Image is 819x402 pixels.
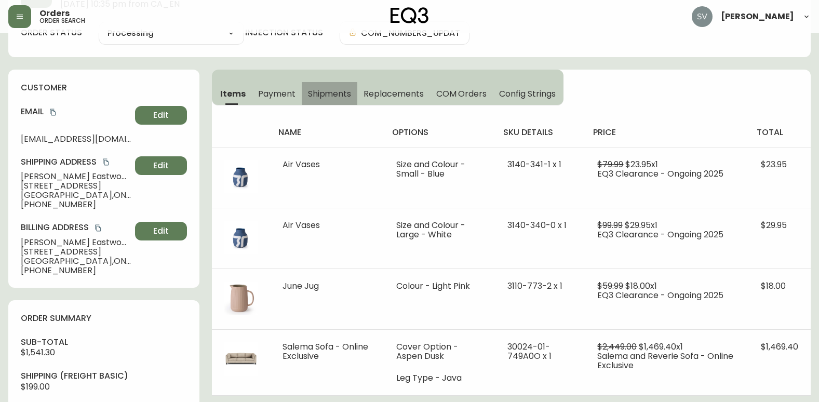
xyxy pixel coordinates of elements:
[396,282,483,291] li: Colour - Light Pink
[93,223,103,233] button: copy
[391,7,429,24] img: logo
[761,280,786,292] span: $18.00
[21,370,187,382] h4: Shipping ( Freight Basic )
[21,172,131,181] span: [PERSON_NAME] Eastwood
[224,221,258,254] img: 4647dcbb-1dca-4360-ac10-c8ad65255450.jpg
[507,280,562,292] span: 3110-773-2 x 1
[507,341,552,362] span: 30024-01-749A0O x 1
[721,12,794,21] span: [PERSON_NAME]
[499,88,555,99] span: Config Strings
[597,219,623,231] span: $99.99
[503,127,576,138] h4: sku details
[597,289,723,301] span: EQ3 Clearance - Ongoing 2025
[21,82,187,93] h4: customer
[283,280,319,292] span: June Jug
[135,156,187,175] button: Edit
[597,168,723,180] span: EQ3 Clearance - Ongoing 2025
[597,229,723,240] span: EQ3 Clearance - Ongoing 2025
[153,225,169,237] span: Edit
[224,160,258,193] img: 4647dcbb-1dca-4360-ac10-c8ad65255450.jpg
[21,313,187,324] h4: order summary
[283,158,320,170] span: Air Vases
[21,200,131,209] span: [PHONE_NUMBER]
[278,127,375,138] h4: name
[21,247,131,257] span: [STREET_ADDRESS]
[220,88,246,99] span: Items
[135,106,187,125] button: Edit
[283,341,368,362] span: Salema Sofa - Online Exclusive
[21,222,131,233] h4: Billing Address
[39,18,85,24] h5: order search
[21,135,131,144] span: [EMAIL_ADDRESS][DOMAIN_NAME]
[396,160,483,179] li: Size and Colour - Small - Blue
[593,127,740,138] h4: price
[625,158,658,170] span: $23.95 x 1
[21,238,131,247] span: [PERSON_NAME] Eastwood
[21,266,131,275] span: [PHONE_NUMBER]
[21,191,131,200] span: [GEOGRAPHIC_DATA] , ON , M4E 2L6 , CA
[308,88,352,99] span: Shipments
[21,156,131,168] h4: Shipping Address
[258,88,296,99] span: Payment
[21,381,50,393] span: $199.00
[21,181,131,191] span: [STREET_ADDRESS]
[135,222,187,240] button: Edit
[597,280,623,292] span: $59.99
[392,127,487,138] h4: options
[761,158,787,170] span: $23.95
[21,337,187,348] h4: sub-total
[597,341,637,353] span: $2,449.00
[21,257,131,266] span: [GEOGRAPHIC_DATA] , ON , M4E 2L6 , CA
[153,110,169,121] span: Edit
[101,157,111,167] button: copy
[757,127,802,138] h4: total
[39,9,70,18] span: Orders
[21,346,55,358] span: $1,541.30
[224,342,258,376] img: a1606a21-71c1-44f0-a4c0-9da45b730c1fOptional[salema-sofa-aspen-dusk].jpg
[48,107,58,117] button: copy
[396,221,483,239] li: Size and Colour - Large - White
[597,350,733,371] span: Salema and Reverie Sofa - Online Exclusive
[224,282,258,315] img: 2f2af197-32e5-46a7-93dc-3c21e00c2abf.jpg
[396,373,483,383] li: Leg Type - Java
[692,6,713,27] img: 0ef69294c49e88f033bcbeb13310b844
[507,219,567,231] span: 3140-340-0 x 1
[639,341,683,353] span: $1,469.40 x 1
[761,341,798,353] span: $1,469.40
[436,88,487,99] span: COM Orders
[364,88,423,99] span: Replacements
[396,342,483,361] li: Cover Option - Aspen Dusk
[625,280,657,292] span: $18.00 x 1
[597,158,623,170] span: $79.99
[507,158,561,170] span: 3140-341-1 x 1
[153,160,169,171] span: Edit
[21,106,131,117] h4: Email
[625,219,657,231] span: $29.95 x 1
[283,219,320,231] span: Air Vases
[761,219,787,231] span: $29.95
